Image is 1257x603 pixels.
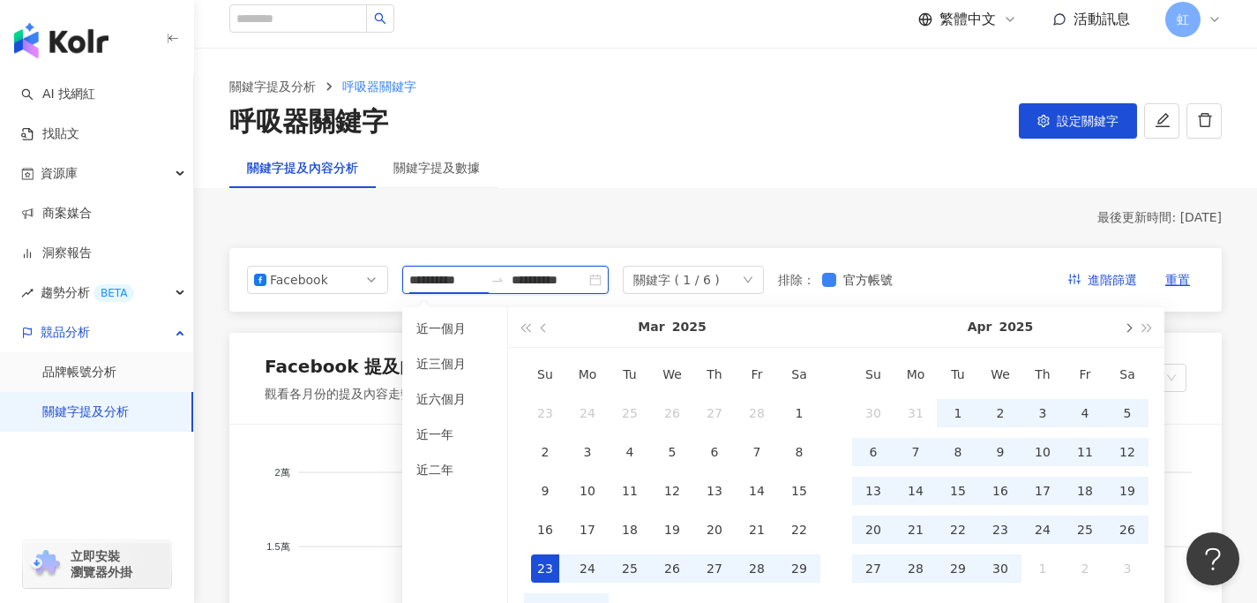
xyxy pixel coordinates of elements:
td: 2025-03-15 [778,471,820,510]
td: 2025-04-19 [1106,471,1149,510]
span: search [374,12,386,25]
div: 15 [944,477,972,505]
div: 28 [902,554,930,583]
th: Su [524,355,566,394]
span: setting [1037,115,1050,127]
li: 近二年 [409,456,500,484]
div: 22 [944,516,972,544]
div: 呼吸器關鍵字 [229,103,388,140]
th: Sa [1106,355,1149,394]
span: 立即安裝 瀏覽器外掛 [71,548,132,580]
td: 2025-03-26 [651,549,693,588]
div: 26 [1113,516,1141,544]
td: 2025-03-12 [651,471,693,510]
div: 2 [531,438,559,466]
th: Fr [736,355,778,394]
div: 21 [902,516,930,544]
td: 2025-03-30 [852,394,894,433]
div: 2 [1071,554,1099,583]
div: Facebook [270,267,327,293]
div: 23 [986,516,1014,544]
div: 5 [1113,399,1141,427]
button: Mar [638,307,664,347]
a: 洞察報告 [21,245,92,262]
button: 進階篩選 [1054,266,1151,294]
div: 14 [743,477,771,505]
td: 2025-04-10 [1021,433,1064,471]
td: 2025-04-17 [1021,471,1064,510]
th: Mo [566,355,609,394]
span: edit [1155,112,1171,128]
div: 10 [1029,438,1057,466]
td: 2025-02-26 [651,394,693,433]
td: 2025-04-15 [937,471,979,510]
td: 2025-04-08 [937,433,979,471]
div: 24 [573,399,602,427]
td: 2025-04-11 [1064,433,1106,471]
td: 2025-04-05 [1106,394,1149,433]
span: 繁體中文 [939,10,996,29]
div: BETA [94,284,134,302]
td: 2025-03-20 [693,510,736,549]
button: 2025 [999,307,1033,347]
div: 6 [700,438,729,466]
div: 18 [616,516,644,544]
div: 25 [616,554,644,583]
td: 2025-04-24 [1021,510,1064,549]
button: 重置 [1151,266,1204,294]
th: Mo [894,355,937,394]
a: 關鍵字提及分析 [226,77,319,96]
div: 25 [616,399,644,427]
td: 2025-04-23 [979,510,1021,549]
td: 2025-04-01 [937,394,979,433]
div: 20 [859,516,887,544]
a: chrome extension立即安裝 瀏覽器外掛 [23,540,171,588]
div: 8 [785,438,813,466]
td: 2025-02-24 [566,394,609,433]
td: 2025-04-20 [852,510,894,549]
div: 12 [658,477,686,505]
th: Su [852,355,894,394]
div: 關鍵字提及內容分析 [247,158,358,177]
a: searchAI 找網紅 [21,86,95,103]
td: 2025-03-28 [736,549,778,588]
a: 找貼文 [21,125,79,143]
td: 2025-04-09 [979,433,1021,471]
span: 活動訊息 [1074,11,1130,27]
tspan: 1.5萬 [266,541,289,552]
th: We [979,355,1021,394]
img: chrome extension [28,550,63,578]
button: Apr [968,307,992,347]
div: 1 [944,399,972,427]
tspan: 2萬 [274,467,289,478]
td: 2025-04-04 [1064,394,1106,433]
div: 11 [616,477,644,505]
td: 2025-04-25 [1064,510,1106,549]
li: 近六個月 [409,385,500,413]
th: Th [693,355,736,394]
td: 2025-04-28 [894,549,937,588]
td: 2025-04-06 [852,433,894,471]
td: 2025-04-26 [1106,510,1149,549]
td: 2025-03-27 [693,549,736,588]
td: 2025-04-29 [937,549,979,588]
td: 2025-04-16 [979,471,1021,510]
td: 2025-03-04 [609,433,651,471]
td: 2025-03-21 [736,510,778,549]
div: 4 [1071,399,1099,427]
td: 2025-03-24 [566,549,609,588]
span: 設定關鍵字 [1057,114,1119,128]
td: 2025-03-25 [609,549,651,588]
div: 3 [573,438,602,466]
div: 8 [944,438,972,466]
div: 24 [573,554,602,583]
td: 2025-02-25 [609,394,651,433]
div: Facebook 提及內容成效走勢 [265,354,505,379]
td: 2025-04-02 [979,394,1021,433]
div: 3 [1113,554,1141,583]
div: 9 [531,477,559,505]
span: 官方帳號 [836,270,900,290]
td: 2025-03-02 [524,433,566,471]
div: 25 [1071,516,1099,544]
div: 14 [902,477,930,505]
